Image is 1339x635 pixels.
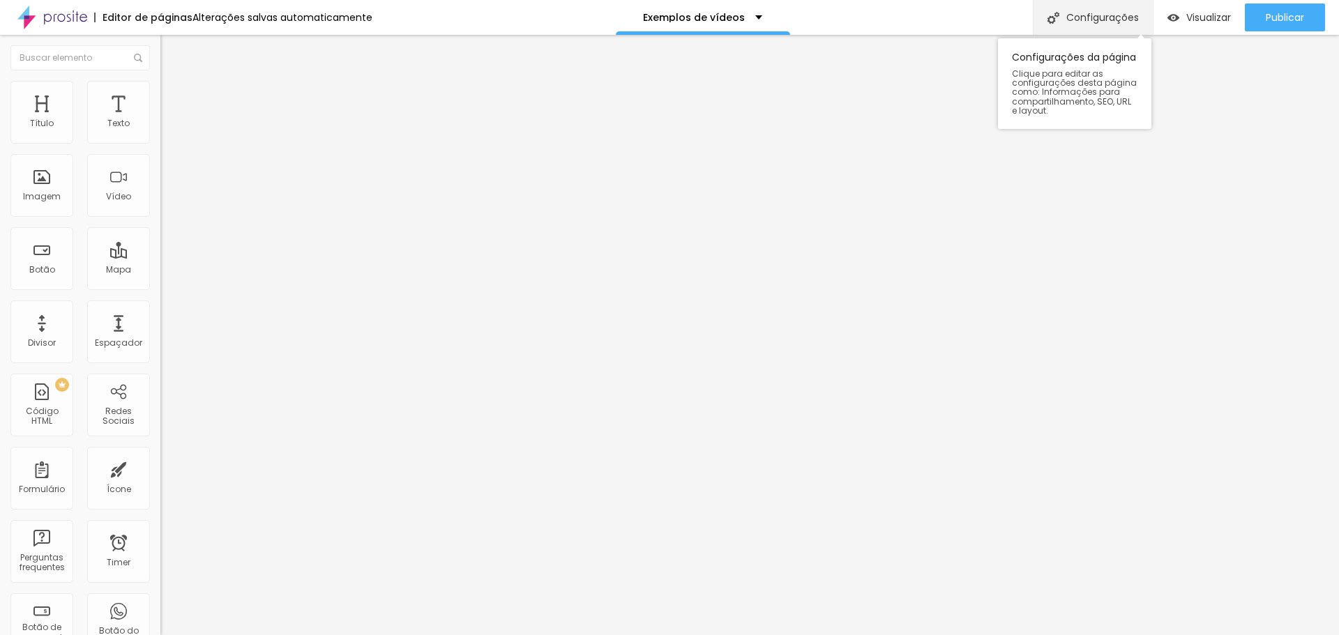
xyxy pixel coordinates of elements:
[106,192,131,201] div: Vídeo
[10,45,150,70] input: Buscar elemento
[19,484,65,494] div: Formulário
[94,13,192,22] div: Editor de páginas
[28,338,56,348] div: Divisor
[1186,12,1231,23] span: Visualizar
[106,265,131,275] div: Mapa
[998,38,1151,129] div: Configurações da página
[29,265,55,275] div: Botão
[1153,3,1245,31] button: Visualizar
[1012,69,1137,115] span: Clique para editar as configurações desta página como: Informações para compartilhamento, SEO, UR...
[643,13,745,22] p: Exemplos de vídeos
[134,54,142,62] img: Icone
[95,338,142,348] div: Espaçador
[23,192,61,201] div: Imagem
[14,553,69,573] div: Perguntas frequentes
[91,406,146,427] div: Redes Sociais
[30,118,54,128] div: Título
[192,13,372,22] div: Alterações salvas automaticamente
[1266,12,1304,23] span: Publicar
[1047,12,1059,24] img: Icone
[107,558,130,567] div: Timer
[1167,12,1179,24] img: view-1.svg
[1245,3,1325,31] button: Publicar
[160,35,1339,635] iframe: Editor
[14,406,69,427] div: Código HTML
[107,118,130,128] div: Texto
[107,484,131,494] div: Ícone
